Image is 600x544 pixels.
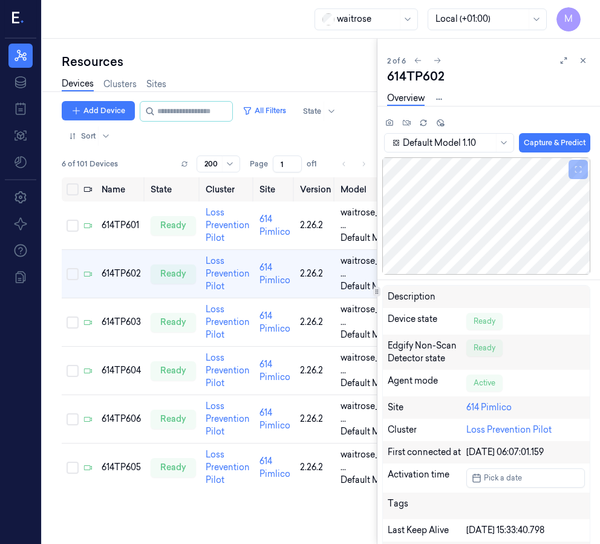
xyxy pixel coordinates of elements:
[341,232,414,244] span: Default Model 1.10
[146,177,201,202] th: State
[387,92,425,106] a: Overview
[388,524,467,537] div: Last Keep Alive
[62,53,377,70] div: Resources
[519,133,590,152] button: Capture & Predict
[67,413,79,425] button: Select row
[102,413,141,425] div: 614TP606
[206,207,250,243] a: Loss Prevention Pilot
[151,361,196,381] div: ready
[388,401,467,414] div: Site
[388,468,467,488] div: Activation time
[255,177,295,202] th: Site
[341,280,414,293] span: Default Model 1.10
[556,7,581,31] button: M
[206,304,250,340] a: Loss Prevention Pilot
[206,352,250,388] a: Loss Prevention Pilot
[388,446,467,459] div: First connected at
[300,267,331,280] div: 2.26.2
[341,329,414,341] span: Default Model 1.10
[388,290,467,303] div: Description
[341,474,414,487] span: Default Model 1.10
[259,359,290,382] a: 614 Pimlico
[341,448,437,474] span: waitrose_030_yolo8n_ ...
[206,401,250,437] a: Loss Prevention Pilot
[102,364,141,377] div: 614TP604
[67,365,79,377] button: Select row
[466,524,585,537] div: [DATE] 15:33:40.798
[481,472,522,483] span: Pick a date
[336,156,372,172] nav: pagination
[206,255,250,292] a: Loss Prevention Pilot
[466,402,512,413] a: 614 Pimlico
[300,316,331,329] div: 2.26.2
[102,461,141,474] div: 614TP605
[388,497,467,514] div: Tags
[102,267,141,280] div: 614TP602
[341,425,414,438] span: Default Model 1.10
[341,206,437,232] span: waitrose_030_yolo8n_ ...
[341,303,437,329] span: waitrose_030_yolo8n_ ...
[466,313,503,330] div: Ready
[300,413,331,425] div: 2.26.2
[151,264,196,284] div: ready
[151,216,196,235] div: ready
[206,449,250,485] a: Loss Prevention Pilot
[67,316,79,329] button: Select row
[300,364,331,377] div: 2.26.2
[62,77,94,91] a: Devices
[307,159,326,169] span: of 1
[341,352,437,377] span: waitrose_030_yolo8n_ ...
[466,339,503,356] div: Ready
[62,101,135,120] button: Add Device
[466,424,552,435] a: Loss Prevention Pilot
[388,339,467,365] div: Edgify Non-Scan Detector state
[67,183,79,195] button: Select all
[387,56,406,66] span: 2 of 6
[102,316,141,329] div: 614TP603
[151,458,196,477] div: ready
[250,159,268,169] span: Page
[67,268,79,280] button: Select row
[466,375,503,392] div: Active
[151,313,196,332] div: ready
[388,313,467,330] div: Device state
[67,462,79,474] button: Select row
[388,424,467,436] div: Cluster
[103,78,137,91] a: Clusters
[67,220,79,232] button: Select row
[259,407,290,431] a: 614 Pimlico
[387,68,590,85] div: 614TP602
[201,177,255,202] th: Cluster
[341,377,414,390] span: Default Model 1.10
[259,262,290,286] a: 614 Pimlico
[97,177,146,202] th: Name
[259,214,290,237] a: 614 Pimlico
[238,101,291,120] button: All Filters
[388,375,467,392] div: Agent mode
[341,255,437,280] span: waitrose_030_yolo8n_ ...
[259,310,290,334] a: 614 Pimlico
[295,177,336,202] th: Version
[341,400,437,425] span: waitrose_030_yolo8n_ ...
[300,219,331,232] div: 2.26.2
[146,78,166,91] a: Sites
[466,468,585,488] button: Pick a date
[466,446,585,459] div: [DATE] 06:07:01.159
[62,159,118,169] span: 6 of 101 Devices
[336,177,466,202] th: Model
[151,410,196,429] div: ready
[300,461,331,474] div: 2.26.2
[259,456,290,479] a: 614 Pimlico
[102,219,141,232] div: 614TP601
